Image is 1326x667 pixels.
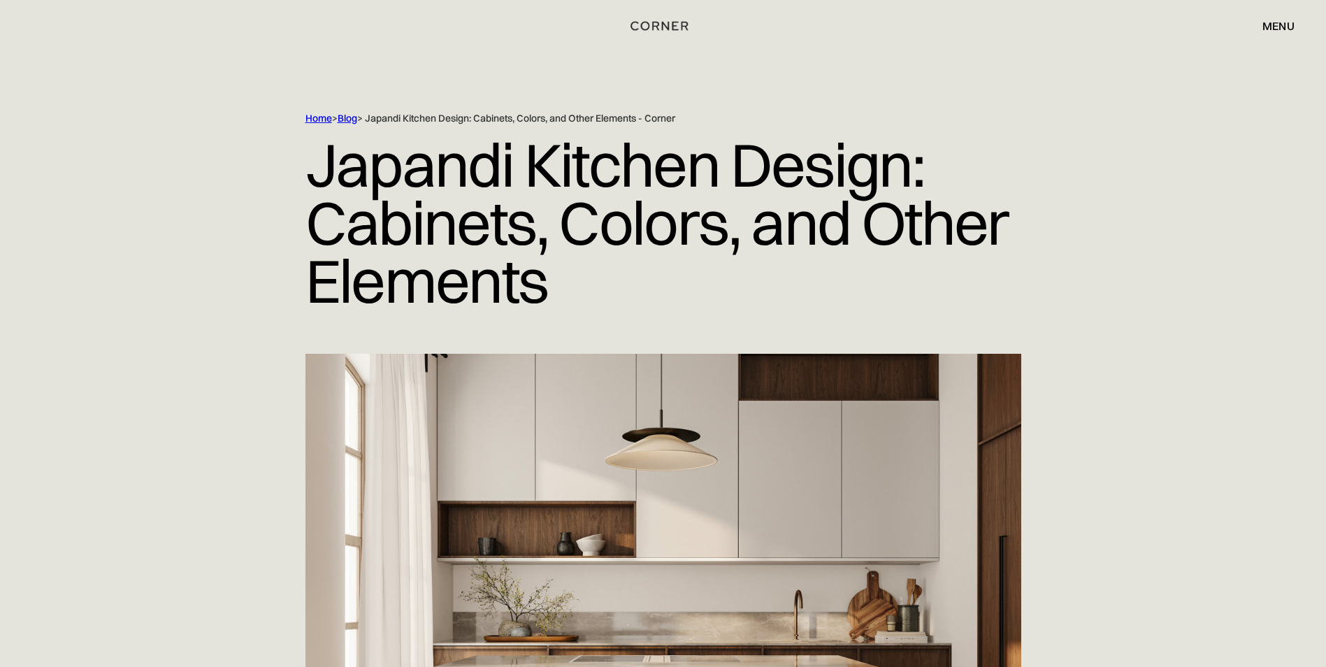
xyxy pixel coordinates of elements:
div: menu [1262,20,1295,31]
h1: Japandi Kitchen Design: Cabinets, Colors, and Other Elements [305,125,1021,320]
a: Home [305,112,332,124]
div: menu [1248,14,1295,38]
a: home [613,17,713,35]
div: > > Japandi Kitchen Design: Cabinets, Colors, and Other Elements - Corner [305,112,963,125]
a: Blog [338,112,357,124]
